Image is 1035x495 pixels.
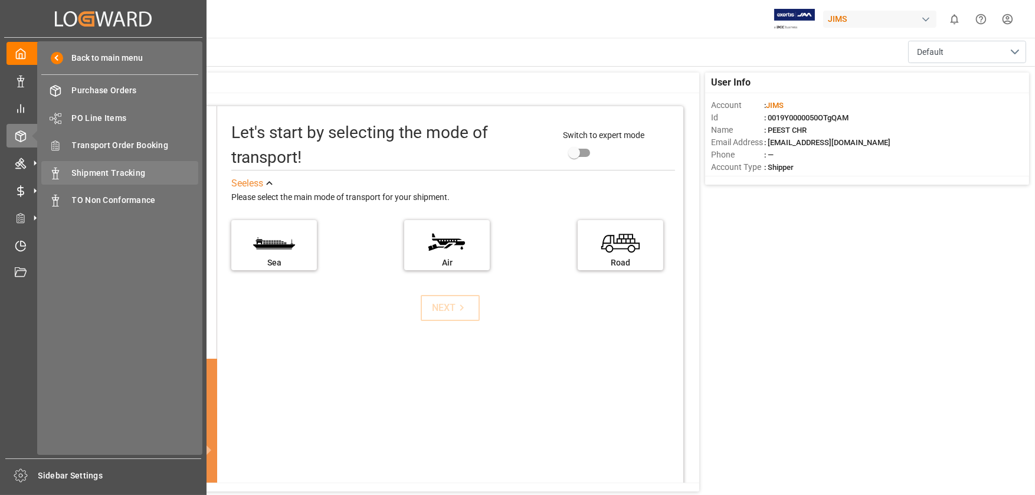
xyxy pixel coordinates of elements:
div: Let's start by selecting the mode of transport! [231,120,551,170]
span: Email Address [711,136,764,149]
span: Account Type [711,161,764,173]
a: TO Non Conformance [41,189,198,212]
button: NEXT [421,295,480,321]
span: User Info [711,76,751,90]
img: Exertis%20JAM%20-%20Email%20Logo.jpg_1722504956.jpg [774,9,815,29]
span: : — [764,150,774,159]
div: See less [231,176,263,191]
a: Data Management [6,69,200,92]
button: JIMS [823,8,941,30]
button: show 0 new notifications [941,6,968,32]
div: JIMS [823,11,936,28]
span: JIMS [766,101,784,110]
span: Phone [711,149,764,161]
div: Air [410,257,484,269]
a: PO Line Items [41,106,198,129]
a: My Cockpit [6,42,200,65]
a: Timeslot Management V2 [6,234,200,257]
div: Please select the main mode of transport for your shipment. [231,191,674,205]
span: : [764,101,784,110]
span: PO Line Items [72,112,199,124]
span: : [EMAIL_ADDRESS][DOMAIN_NAME] [764,138,890,147]
span: Default [917,46,944,58]
span: Shipment Tracking [72,167,199,179]
span: Account [711,99,764,112]
span: TO Non Conformance [72,194,199,206]
div: Road [584,257,657,269]
span: Sidebar Settings [38,470,202,482]
a: Purchase Orders [41,79,198,102]
a: Transport Order Booking [41,134,198,157]
button: next slide / item [201,408,217,493]
button: Help Center [968,6,994,32]
span: Back to main menu [63,52,143,64]
span: Transport Order Booking [72,139,199,152]
span: Purchase Orders [72,84,199,97]
button: open menu [908,41,1026,63]
span: : PEEST CHR [764,126,807,135]
span: : 0019Y0000050OTgQAM [764,113,849,122]
div: NEXT [432,301,468,315]
a: Shipment Tracking [41,161,198,184]
span: Id [711,112,764,124]
span: Switch to expert mode [563,130,644,140]
div: Sea [237,257,311,269]
span: Name [711,124,764,136]
span: : Shipper [764,163,794,172]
